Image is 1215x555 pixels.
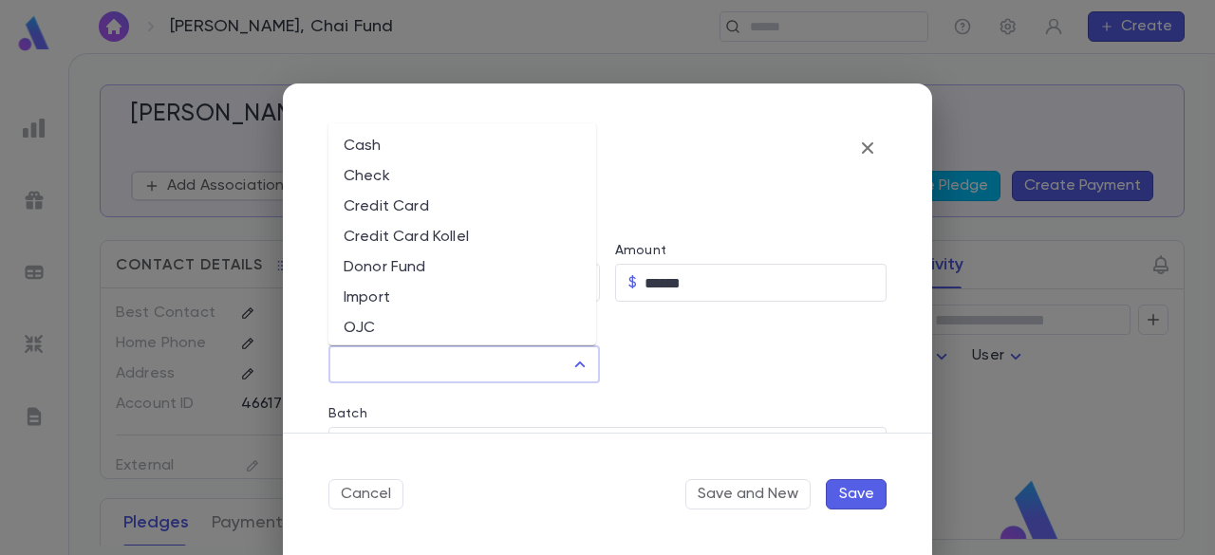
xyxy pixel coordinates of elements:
[328,161,596,192] li: Check
[328,192,596,222] li: Credit Card
[328,406,367,421] label: Batch
[328,283,596,313] li: Import
[328,479,403,509] button: Cancel
[615,243,666,258] label: Amount
[628,273,637,292] p: $
[567,351,593,378] button: Close
[328,252,596,283] li: Donor Fund
[328,131,596,161] li: Cash
[328,222,596,252] li: Credit Card Kollel
[328,313,596,343] li: OJC
[826,479,887,509] button: Save
[685,479,811,509] button: Save and New
[328,343,596,374] li: PayPal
